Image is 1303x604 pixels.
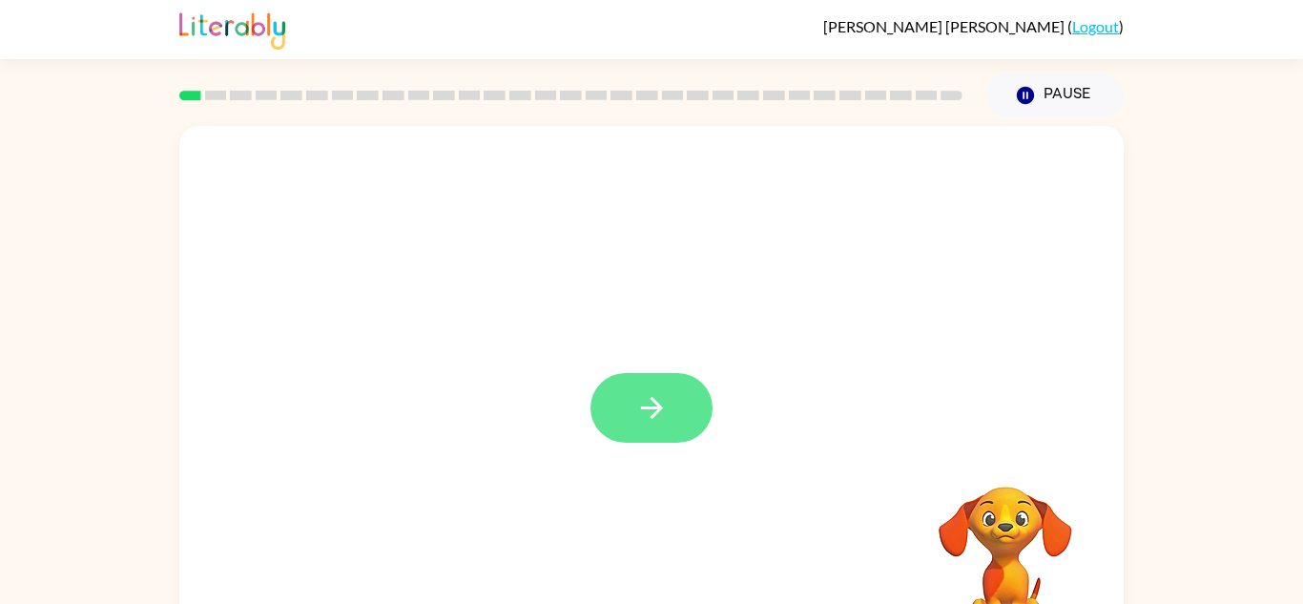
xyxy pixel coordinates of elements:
[823,17,1124,35] div: ( )
[985,73,1124,117] button: Pause
[823,17,1067,35] span: [PERSON_NAME] [PERSON_NAME]
[179,8,285,50] img: Literably
[1072,17,1119,35] a: Logout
